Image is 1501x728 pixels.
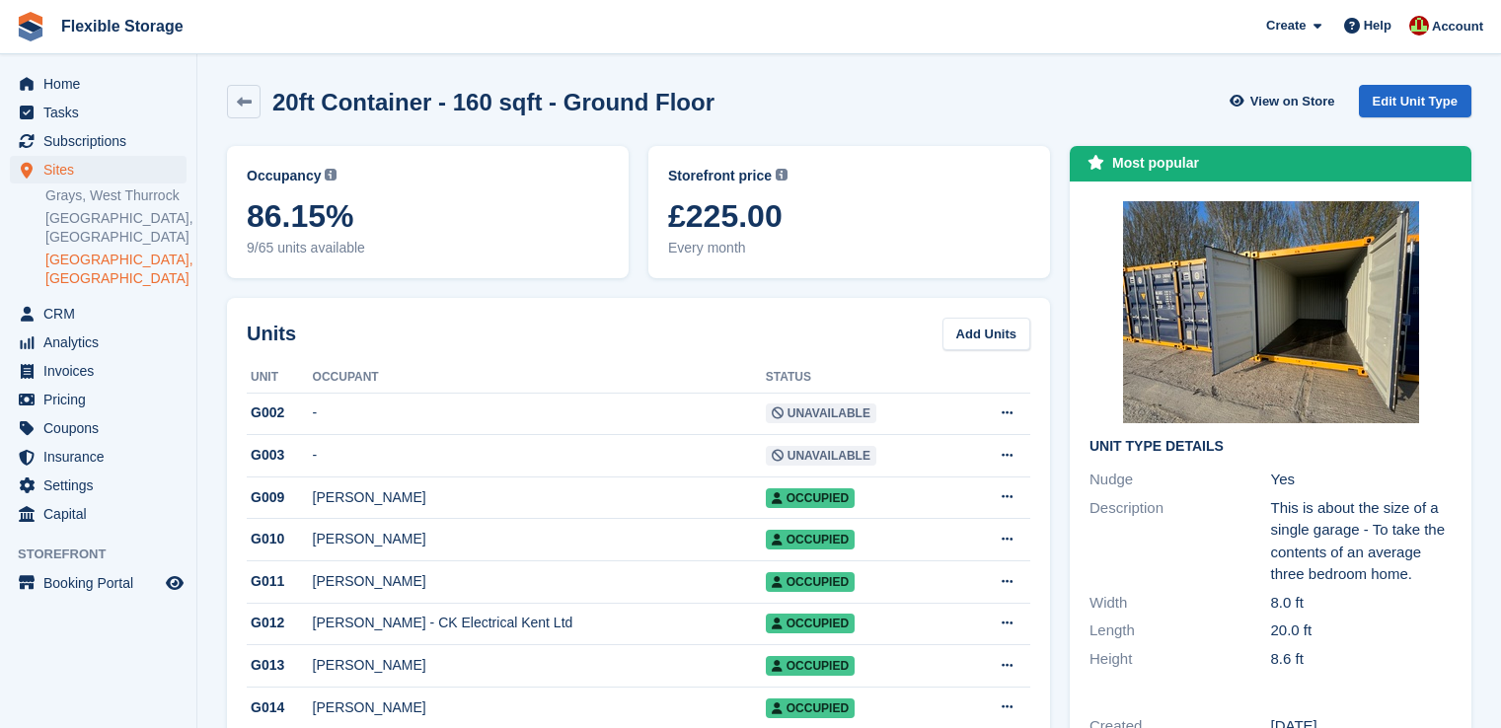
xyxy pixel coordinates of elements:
span: Help [1364,16,1391,36]
div: Height [1089,648,1271,671]
img: stora-icon-8386f47178a22dfd0bd8f6a31ec36ba5ce8667c1dd55bd0f319d3a0aa187defe.svg [16,12,45,41]
div: G009 [247,487,313,508]
span: Analytics [43,328,162,356]
span: Occupancy [247,166,321,186]
span: 86.15% [247,198,609,234]
span: Settings [43,472,162,499]
span: Sites [43,156,162,183]
div: Nudge [1089,469,1271,491]
span: Storefront [18,545,196,564]
span: Booking Portal [43,569,162,597]
a: Add Units [942,318,1030,350]
a: menu [10,569,187,597]
span: Occupied [766,488,855,508]
a: Flexible Storage [53,10,191,42]
span: Create [1266,16,1306,36]
div: Description [1089,497,1271,586]
span: Occupied [766,530,855,549]
th: Unit [247,362,313,394]
div: Length [1089,619,1271,642]
img: icon-info-grey-7440780725fd019a000dd9b08b2336e03edf1995a4989e88bcd33f0948082b44.svg [325,169,337,181]
span: Occupied [766,698,855,718]
a: menu [10,443,187,471]
a: View on Store [1228,85,1343,117]
div: G003 [247,445,313,466]
a: menu [10,127,187,155]
span: Coupons [43,414,162,442]
div: [PERSON_NAME] [313,697,766,718]
div: [PERSON_NAME] [313,655,766,676]
span: Tasks [43,99,162,126]
a: menu [10,70,187,98]
a: menu [10,156,187,183]
span: View on Store [1250,92,1335,111]
img: icon-info-grey-7440780725fd019a000dd9b08b2336e03edf1995a4989e88bcd33f0948082b44.svg [776,169,788,181]
span: Capital [43,500,162,528]
a: menu [10,386,187,413]
a: Grays, West Thurrock [45,186,187,205]
h2: Unit Type details [1089,439,1452,455]
div: [PERSON_NAME] [313,529,766,549]
a: menu [10,300,187,328]
span: Occupied [766,614,855,633]
a: menu [10,414,187,442]
div: G013 [247,655,313,676]
div: 8.0 ft [1271,592,1453,615]
div: G014 [247,697,313,718]
a: Edit Unit Type [1359,85,1471,117]
th: Occupant [313,362,766,394]
span: Insurance [43,443,162,471]
div: 8.6 ft [1271,648,1453,671]
div: G011 [247,571,313,592]
div: [PERSON_NAME] - CK Electrical Kent Ltd [313,613,766,633]
h2: Units [247,319,296,348]
a: menu [10,500,187,528]
a: Preview store [163,571,187,595]
th: Status [766,362,958,394]
a: menu [10,472,187,499]
div: This is about the size of a single garage - To take the contents of an average three bedroom home. [1271,497,1453,586]
span: Occupied [766,572,855,592]
span: 9/65 units available [247,238,609,258]
div: [PERSON_NAME] [313,487,766,508]
a: menu [10,328,187,356]
div: G010 [247,529,313,549]
a: [GEOGRAPHIC_DATA], [GEOGRAPHIC_DATA] [45,251,187,288]
span: Home [43,70,162,98]
div: G002 [247,402,313,423]
span: CRM [43,300,162,328]
span: Storefront price [668,166,772,186]
img: David Jones [1409,16,1429,36]
img: IMG_3952.jpeg [1123,201,1419,423]
span: Every month [668,238,1030,258]
span: Subscriptions [43,127,162,155]
span: Invoices [43,357,162,385]
div: [PERSON_NAME] [313,571,766,592]
h2: 20ft Container - 160 sqft - Ground Floor [272,89,714,115]
div: Most popular [1112,153,1199,174]
span: Unavailable [766,446,876,466]
div: G012 [247,613,313,633]
div: Width [1089,592,1271,615]
span: Pricing [43,386,162,413]
td: - [313,435,766,477]
a: menu [10,99,187,126]
td: - [313,393,766,435]
div: Yes [1271,469,1453,491]
span: Unavailable [766,403,876,423]
span: £225.00 [668,198,1030,234]
div: 20.0 ft [1271,619,1453,642]
span: Account [1432,17,1483,36]
a: menu [10,357,187,385]
a: [GEOGRAPHIC_DATA], [GEOGRAPHIC_DATA] [45,209,187,247]
span: Occupied [766,656,855,676]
